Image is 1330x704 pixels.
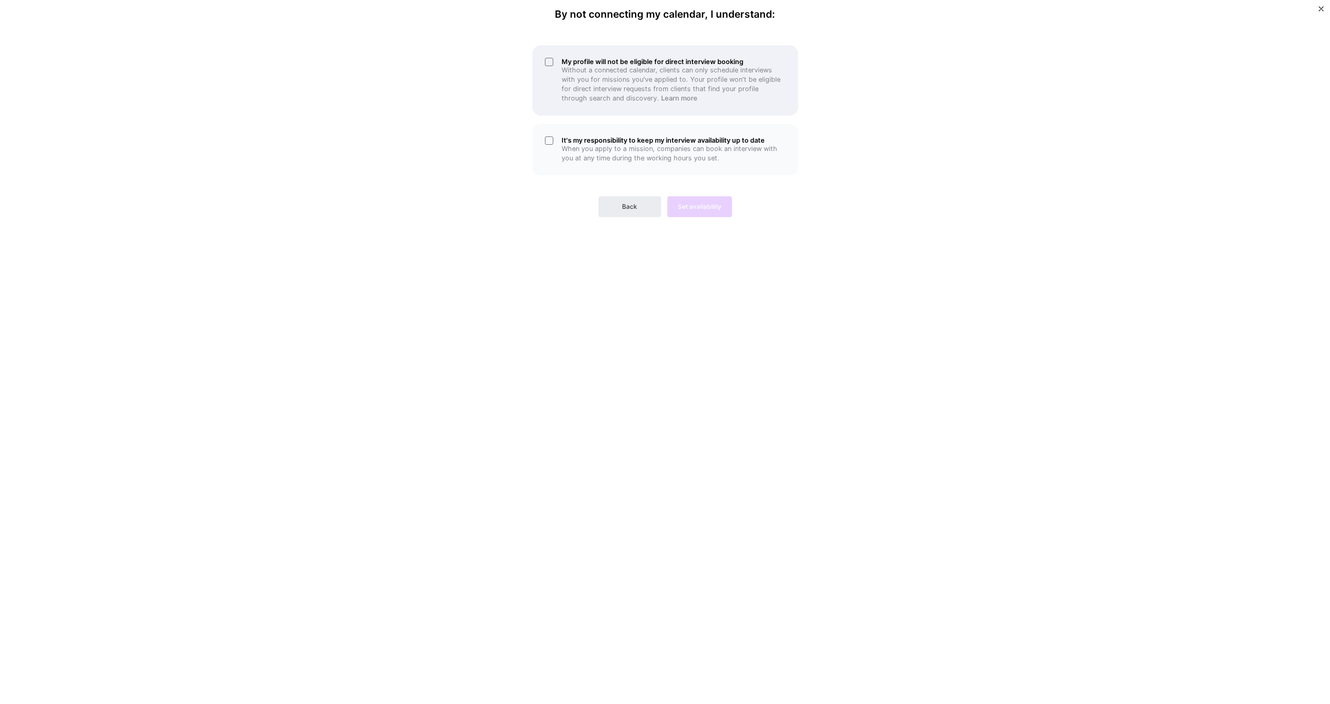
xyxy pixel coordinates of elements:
[661,94,698,102] a: Learn more
[562,66,786,103] p: Without a connected calendar, clients can only schedule interviews with you for missions you've a...
[562,144,786,163] p: When you apply to a mission, companies can book an interview with you at any time during the work...
[555,8,775,20] h4: By not connecting my calendar, I understand:
[562,58,786,66] h5: My profile will not be eligible for direct interview booking
[562,136,786,144] h5: It's my responsibility to keep my interview availability up to date
[599,196,661,217] button: Back
[1319,6,1324,17] button: Close
[622,202,637,211] span: Back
